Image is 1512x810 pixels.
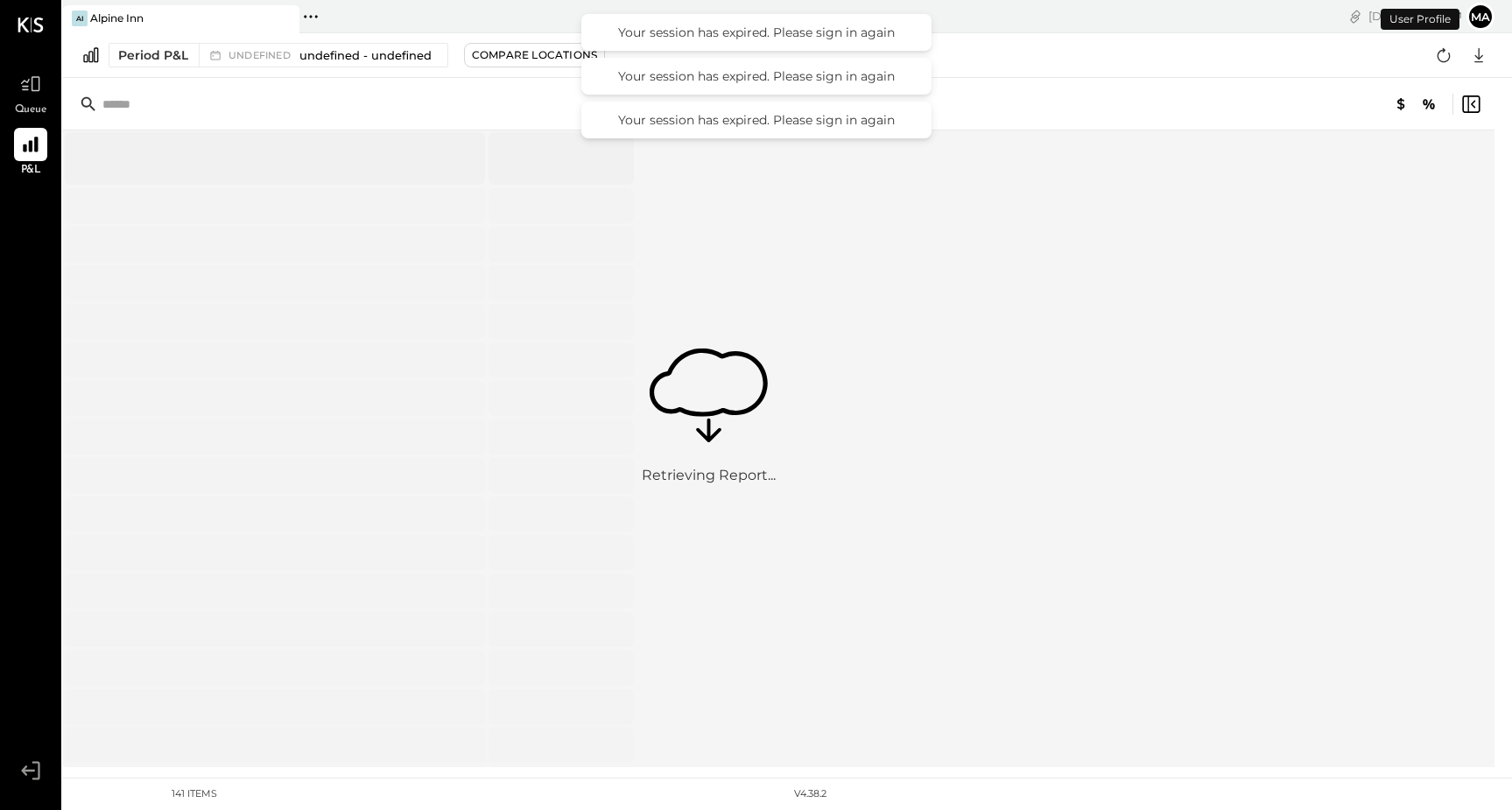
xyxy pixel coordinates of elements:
[794,787,826,801] div: v 4.38.2
[599,112,914,128] div: Your session has expired. Please sign in again
[1347,7,1364,25] div: copy link
[1466,3,1494,31] button: ma
[1,128,60,179] a: P&L
[599,25,914,40] div: Your session has expired. Please sign in again
[109,43,448,67] button: Period P&L undefinedundefined - undefined
[1381,9,1459,30] div: User Profile
[464,43,605,67] button: Compare Locations
[118,46,188,64] div: Period P&L
[1368,8,1462,25] div: [DATE]
[472,47,597,62] div: Compare Locations
[15,102,47,118] span: Queue
[90,11,144,25] div: Alpine Inn
[229,51,295,60] span: undefined
[599,68,914,84] div: Your session has expired. Please sign in again
[21,163,41,179] span: P&L
[1,67,60,118] a: Queue
[172,787,217,801] div: 141 items
[72,11,88,26] div: AI
[299,47,432,64] span: undefined - undefined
